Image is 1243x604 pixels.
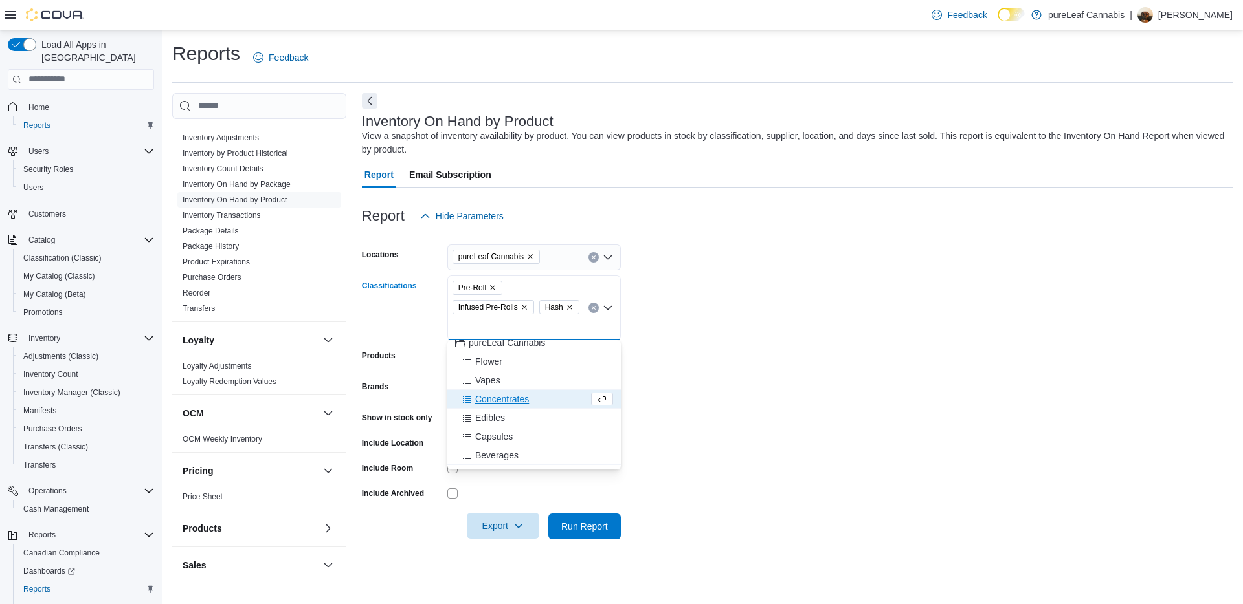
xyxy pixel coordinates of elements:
button: Canadian Compliance [13,544,159,562]
span: Transfers [18,457,154,473]
button: Remove Hash from selection in this group [566,303,574,311]
span: Security Roles [23,164,73,175]
span: OCM Weekly Inventory [183,434,262,444]
span: Catalog [23,232,154,248]
span: Pre-Roll [458,281,486,294]
input: Dark Mode [998,8,1025,21]
button: Capsules [447,427,621,446]
button: Vapes [447,371,621,390]
span: Adjustments (Classic) [18,349,154,364]
span: Adjustments (Classic) [23,351,98,361]
a: Inventory On Hand by Product [183,195,287,204]
h3: Products [183,522,222,535]
h3: Loyalty [183,334,214,347]
button: Topicals [447,465,621,484]
button: Beverages [447,446,621,465]
span: Run Report [561,520,608,533]
span: Infused Pre-Rolls [458,301,518,314]
span: Catalog [28,235,55,245]
a: Transfers [18,457,61,473]
span: Transfers [23,460,56,470]
div: Pricing [172,489,346,510]
label: Include Archived [362,488,424,499]
span: Hide Parameters [436,210,504,222]
div: View a snapshot of inventory availability by product. You can view products in stock by classific... [362,129,1226,156]
button: Products [320,521,336,536]
span: My Catalog (Classic) [18,268,154,284]
button: Users [13,178,159,197]
a: Product Expirations [183,257,250,266]
button: Classification (Classic) [13,249,159,267]
button: Sales [320,557,336,573]
span: Reports [23,120,50,131]
button: Reports [13,116,159,135]
span: Cash Management [18,501,154,517]
button: Loyalty [183,334,318,347]
span: Dashboards [18,563,154,579]
span: Purchase Orders [23,424,82,434]
a: Package Details [183,226,239,235]
span: Inventory On Hand by Package [183,179,291,189]
span: Users [23,144,154,159]
button: Home [3,98,159,116]
span: Dashboards [23,566,75,576]
button: Manifests [13,402,159,420]
button: Reports [13,580,159,598]
a: Inventory Adjustments [183,133,259,142]
label: Brands [362,382,388,392]
label: Products [362,351,396,361]
span: Product Expirations [183,257,250,267]
a: Adjustments (Classic) [18,349,104,364]
button: Cash Management [13,500,159,518]
span: Hash [545,301,563,314]
div: Michael Dey [1137,7,1153,23]
span: Inventory Count Details [183,164,263,174]
span: Promotions [18,305,154,320]
button: Open list of options [603,252,613,263]
button: Inventory Count [13,365,159,383]
span: Reports [28,530,56,540]
p: [PERSON_NAME] [1158,7,1233,23]
span: Pre-Roll [453,281,502,295]
button: Catalog [23,232,60,248]
a: Reorder [183,288,210,297]
button: Hide Parameters [415,203,509,229]
button: Purchase Orders [13,420,159,438]
button: Inventory [23,330,65,346]
a: Inventory Count [18,367,84,382]
p: pureLeaf Cannabis [1048,7,1125,23]
span: Classification (Classic) [18,250,154,266]
button: Reports [3,526,159,544]
div: Inventory [172,130,346,321]
button: Catalog [3,231,159,249]
span: Email Subscription [409,162,491,188]
span: Export [475,513,532,539]
a: My Catalog (Beta) [18,286,91,302]
span: Inventory [23,330,154,346]
span: Inventory Count [18,367,154,382]
a: Cash Management [18,501,94,517]
button: Reports [23,527,61,543]
span: Inventory [28,333,60,343]
button: Transfers (Classic) [13,438,159,456]
h3: Inventory On Hand by Product [362,114,554,129]
span: Loyalty Redemption Values [183,376,276,387]
span: Price Sheet [183,491,223,502]
h3: Report [362,208,405,224]
span: Inventory Manager (Classic) [18,385,154,400]
button: Operations [23,483,72,499]
span: Purchase Orders [183,272,241,283]
a: Customers [23,206,71,222]
span: Transfers (Classic) [18,439,154,455]
span: Customers [28,209,66,219]
span: Infused Pre-Rolls [453,300,534,314]
label: Locations [362,250,399,260]
button: Promotions [13,303,159,321]
button: Transfers [13,456,159,474]
a: OCM Weekly Inventory [183,435,262,444]
a: Users [18,180,49,195]
span: Manifests [18,403,154,418]
span: Security Roles [18,162,154,177]
button: Sales [183,559,318,572]
span: Beverages [475,449,519,462]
